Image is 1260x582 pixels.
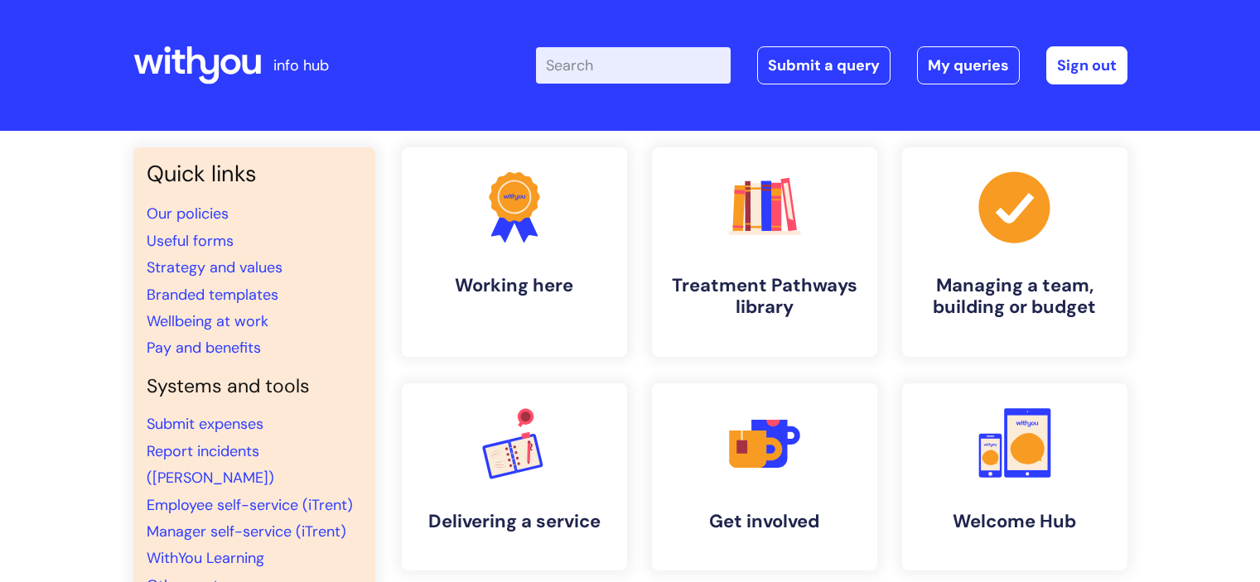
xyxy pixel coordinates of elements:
[147,548,264,568] a: WithYou Learning
[902,383,1127,570] a: Welcome Hub
[147,231,234,251] a: Useful forms
[147,375,362,398] h4: Systems and tools
[147,285,278,305] a: Branded templates
[273,52,329,79] p: info hub
[652,147,877,357] a: Treatment Pathways library
[402,383,627,570] a: Delivering a service
[402,147,627,357] a: Working here
[652,383,877,570] a: Get involved
[147,495,353,515] a: Employee self-service (iTrent)
[147,338,261,358] a: Pay and benefits
[415,511,614,532] h4: Delivering a service
[147,414,263,434] a: Submit expenses
[915,275,1114,319] h4: Managing a team, building or budget
[536,46,1127,84] div: | -
[147,311,268,331] a: Wellbeing at work
[902,147,1127,357] a: Managing a team, building or budget
[147,161,362,187] h3: Quick links
[536,47,731,84] input: Search
[147,257,282,277] a: Strategy and values
[147,204,229,224] a: Our policies
[147,441,274,488] a: Report incidents ([PERSON_NAME])
[915,511,1114,532] h4: Welcome Hub
[415,275,614,296] h4: Working here
[917,46,1020,84] a: My queries
[757,46,891,84] a: Submit a query
[665,275,864,319] h4: Treatment Pathways library
[1046,46,1127,84] a: Sign out
[147,522,346,541] a: Manager self-service (iTrent)
[665,511,864,532] h4: Get involved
